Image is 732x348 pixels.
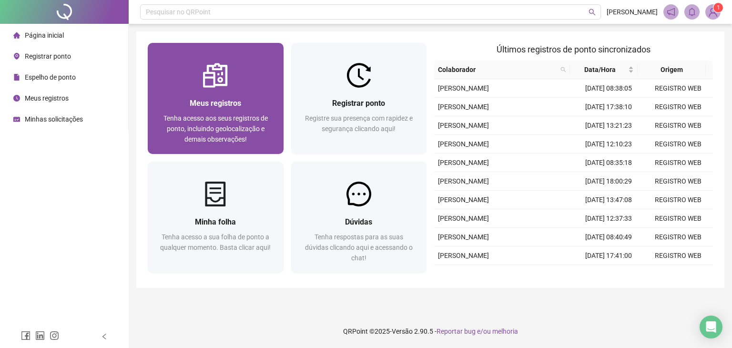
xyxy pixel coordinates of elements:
[438,122,489,129] span: [PERSON_NAME]
[13,53,20,60] span: environment
[574,246,643,265] td: [DATE] 17:41:00
[574,98,643,116] td: [DATE] 17:38:10
[13,95,20,102] span: clock-circle
[438,252,489,259] span: [PERSON_NAME]
[560,67,566,72] span: search
[643,228,713,246] td: REGISTRO WEB
[717,4,720,11] span: 1
[438,215,489,222] span: [PERSON_NAME]
[332,99,385,108] span: Registrar ponto
[570,61,638,79] th: Data/Hora
[291,162,427,273] a: DúvidasTenha respostas para as suas dúvidas clicando aqui e acessando o chat!
[643,135,713,154] td: REGISTRO WEB
[392,328,413,335] span: Versão
[305,114,413,133] span: Registre sua presença com rapidez e segurança clicando aqui!
[437,328,518,335] span: Reportar bug e/ou melhoria
[50,331,59,340] span: instagram
[643,154,713,172] td: REGISTRO WEB
[607,7,658,17] span: [PERSON_NAME]
[574,265,643,284] td: [DATE] 13:21:34
[574,154,643,172] td: [DATE] 08:35:18
[589,9,596,16] span: search
[706,5,720,19] img: 58886
[25,31,64,39] span: Página inicial
[638,61,705,79] th: Origem
[713,3,723,12] sup: Atualize o seu contato no menu Meus Dados
[574,64,626,75] span: Data/Hora
[13,116,20,123] span: schedule
[160,233,271,251] span: Tenha acesso a sua folha de ponto a qualquer momento. Basta clicar aqui!
[643,209,713,228] td: REGISTRO WEB
[574,79,643,98] td: [DATE] 08:38:05
[148,43,284,154] a: Meus registrosTenha acesso aos seus registros de ponto, incluindo geolocalização e demais observa...
[195,217,236,226] span: Minha folha
[438,64,557,75] span: Colaborador
[700,316,722,338] div: Open Intercom Messenger
[291,43,427,154] a: Registrar pontoRegistre sua presença com rapidez e segurança clicando aqui!
[129,315,732,348] footer: QRPoint © 2025 - 2.90.5 -
[101,333,108,340] span: left
[574,209,643,228] td: [DATE] 12:37:33
[190,99,241,108] span: Meus registros
[574,135,643,154] td: [DATE] 12:10:23
[13,32,20,39] span: home
[574,116,643,135] td: [DATE] 13:21:23
[25,94,69,102] span: Meus registros
[25,115,83,123] span: Minhas solicitações
[163,114,268,143] span: Tenha acesso aos seus registros de ponto, incluindo geolocalização e demais observações!
[497,44,651,54] span: Últimos registros de ponto sincronizados
[574,172,643,191] td: [DATE] 18:00:29
[574,228,643,246] td: [DATE] 08:40:49
[438,196,489,204] span: [PERSON_NAME]
[148,162,284,273] a: Minha folhaTenha acesso a sua folha de ponto a qualquer momento. Basta clicar aqui!
[25,52,71,60] span: Registrar ponto
[643,172,713,191] td: REGISTRO WEB
[643,246,713,265] td: REGISTRO WEB
[438,159,489,166] span: [PERSON_NAME]
[643,191,713,209] td: REGISTRO WEB
[559,62,568,77] span: search
[643,98,713,116] td: REGISTRO WEB
[688,8,696,16] span: bell
[438,84,489,92] span: [PERSON_NAME]
[305,233,413,262] span: Tenha respostas para as suas dúvidas clicando aqui e acessando o chat!
[667,8,675,16] span: notification
[21,331,30,340] span: facebook
[438,233,489,241] span: [PERSON_NAME]
[438,177,489,185] span: [PERSON_NAME]
[643,265,713,284] td: REGISTRO WEB
[345,217,372,226] span: Dúvidas
[438,140,489,148] span: [PERSON_NAME]
[25,73,76,81] span: Espelho de ponto
[35,331,45,340] span: linkedin
[643,116,713,135] td: REGISTRO WEB
[643,79,713,98] td: REGISTRO WEB
[574,191,643,209] td: [DATE] 13:47:08
[13,74,20,81] span: file
[438,103,489,111] span: [PERSON_NAME]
